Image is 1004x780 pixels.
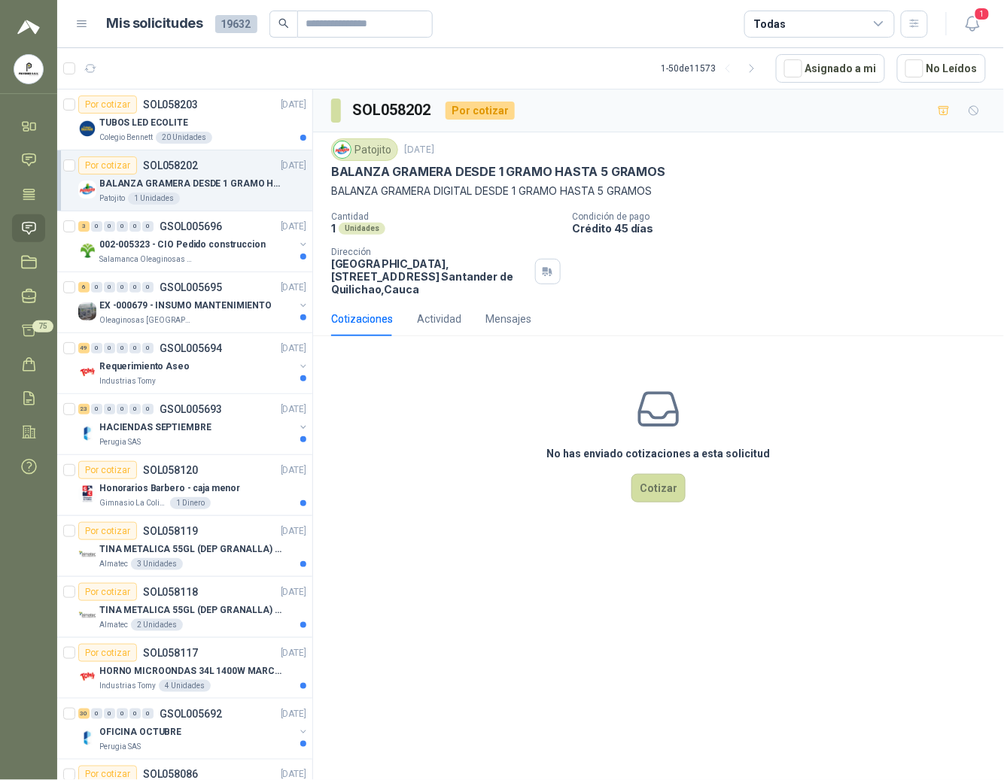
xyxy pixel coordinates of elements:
p: Colegio Bennett [99,132,153,144]
div: 0 [142,343,154,354]
div: 2 Unidades [131,619,183,631]
p: Oleaginosas [GEOGRAPHIC_DATA][PERSON_NAME] [99,314,194,326]
p: Perugia SAS [99,436,141,448]
div: 3 [78,221,90,232]
p: SOL058117 [143,648,198,658]
h3: No has enviado cotizaciones a esta solicitud [547,445,771,462]
p: Perugia SAS [99,741,141,753]
p: Condición de pago [573,211,999,222]
div: 0 [91,282,102,293]
p: TINA METALICA 55GL (DEP GRANALLA) CON TAPA [99,603,287,618]
p: [DATE] [281,159,306,173]
div: 0 [104,343,115,354]
p: TUBOS LED ECOLITE [99,116,188,130]
p: Industrias Tomy [99,375,156,387]
button: Asignado a mi [776,54,885,83]
div: 6 [78,282,90,293]
div: 20 Unidades [156,132,212,144]
a: Por cotizarSOL058117[DATE] Company LogoHORNO MICROONDAS 34L 1400W MARCA TORNADO.Industrias Tomy4 ... [57,638,312,699]
button: Cotizar [631,474,686,502]
div: Cotizaciones [331,311,393,327]
img: Company Logo [78,668,96,686]
div: 49 [78,343,90,354]
p: GSOL005696 [160,221,222,232]
p: [DATE] [281,98,306,112]
p: [DATE] [281,281,306,295]
div: Mensajes [485,311,531,327]
div: Unidades [339,223,385,235]
p: GSOL005694 [160,343,222,354]
div: 0 [104,404,115,414]
p: 002-005323 - CIO Pedido construccion [99,238,266,252]
span: 75 [32,320,53,332]
div: 0 [91,404,102,414]
div: 0 [129,343,141,354]
img: Logo peakr [17,18,40,36]
p: Cantidad [331,211,561,222]
img: Company Logo [78,424,96,442]
div: Patojito [331,138,398,161]
img: Company Logo [334,141,351,158]
p: Requerimiento Aseo [99,360,190,374]
div: 1 Unidades [128,193,180,205]
p: BALANZA GRAMERA DESDE 1 GRAMO HASTA 5 GRAMOS [331,164,665,180]
button: 1 [959,11,986,38]
div: 1 Dinero [170,497,211,509]
a: 23 0 0 0 0 0 GSOL005693[DATE] Company LogoHACIENDAS SEPTIEMBREPerugia SAS [78,400,309,448]
div: 0 [117,343,128,354]
div: 0 [117,709,128,719]
p: Industrias Tomy [99,680,156,692]
div: 3 Unidades [131,558,183,570]
div: 0 [129,282,141,293]
img: Company Logo [78,607,96,625]
div: 4 Unidades [159,680,211,692]
p: Almatec [99,619,128,631]
a: 6 0 0 0 0 0 GSOL005695[DATE] Company LogoEX -000679 - INSUMO MANTENIMIENTOOleaginosas [GEOGRAPHIC... [78,278,309,326]
div: 0 [104,709,115,719]
a: Por cotizarSOL058202[DATE] Company LogoBALANZA GRAMERA DESDE 1 GRAMO HASTA 5 GRAMOSPatojito1 Unid... [57,150,312,211]
p: [DATE] [281,524,306,539]
div: 0 [91,343,102,354]
p: Dirección [331,247,529,257]
div: 1 - 50 de 11573 [661,56,764,80]
img: Company Logo [78,546,96,564]
p: [DATE] [281,585,306,599]
div: 0 [117,404,128,414]
div: Por cotizar [78,156,137,175]
p: SOL058203 [143,99,198,110]
p: Salamanca Oleaginosas SAS [99,253,194,266]
div: 0 [142,282,154,293]
p: Almatec [99,558,128,570]
div: Por cotizar [446,102,515,120]
a: Por cotizarSOL058118[DATE] Company LogoTINA METALICA 55GL (DEP GRANALLA) CON TAPAAlmatec2 Unidades [57,577,312,638]
div: 0 [142,404,154,414]
div: 30 [78,709,90,719]
p: [DATE] [281,707,306,721]
p: Gimnasio La Colina [99,497,167,509]
p: [DATE] [281,341,306,356]
div: 0 [142,709,154,719]
img: Company Logo [78,302,96,320]
p: SOL058120 [143,465,198,475]
p: HORNO MICROONDAS 34L 1400W MARCA TORNADO. [99,664,287,678]
div: 0 [129,709,141,719]
p: GSOL005693 [160,404,222,414]
h1: Mis solicitudes [107,13,203,35]
div: Por cotizar [78,461,137,479]
img: Company Logo [78,181,96,199]
div: 0 [117,221,128,232]
div: 0 [91,709,102,719]
div: Por cotizar [78,644,137,662]
div: Actividad [417,311,461,327]
p: GSOL005692 [160,709,222,719]
a: Por cotizarSOL058120[DATE] Company LogoHonorarios Barbero - caja menorGimnasio La Colina1 Dinero [57,455,312,516]
p: BALANZA GRAMERA DIGITAL DESDE 1 GRAMO HASTA 5 GRAMOS [331,183,986,199]
div: Todas [754,16,786,32]
div: 0 [104,221,115,232]
p: [DATE] [281,220,306,234]
div: 0 [129,221,141,232]
div: Por cotizar [78,522,137,540]
img: Company Logo [14,55,43,83]
div: Por cotizar [78,96,137,114]
span: 19632 [215,15,257,33]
